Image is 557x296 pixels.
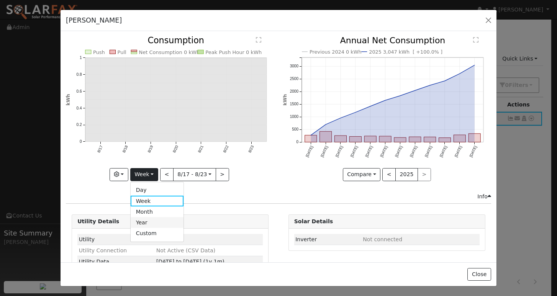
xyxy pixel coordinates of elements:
text: [DATE] [334,145,343,158]
text: Net Consumption 0 kWh [139,49,200,55]
text: 2000 [290,90,298,94]
button: < [382,168,396,181]
text: [DATE] [349,145,358,158]
span: [DATE] to [DATE] (1y 1m) [156,258,224,265]
button: 2025 [395,168,418,181]
text: kWh [66,94,71,106]
text: [DATE] [319,145,328,158]
text: 2025 3,047 kWh [ +100.0% ] [369,49,442,55]
span: ID: null, authorized: None [363,236,402,242]
div: Info [477,193,491,201]
text: 1500 [290,102,298,106]
text: [DATE] [394,145,403,158]
text: 8/22 [223,145,229,154]
text: 0 [296,140,298,144]
span: ID: null, authorized: 08/25/25 [156,236,167,242]
text:  [473,37,478,43]
rect: onclick="" [394,138,406,142]
rect: onclick="" [454,135,465,142]
text: Annual Net Consumption [340,36,445,45]
text: [DATE] [424,145,433,158]
text: 0.6 [77,89,82,93]
text: Previous 2024 0 kWh [310,49,362,55]
text: [DATE] [409,145,418,158]
a: Custom [131,228,184,239]
strong: Utility Details [77,218,119,224]
rect: onclick="" [424,137,436,142]
text: 8/20 [172,145,179,154]
button: 8/17 - 8/23 [173,168,216,181]
text: [DATE] [469,145,477,158]
text: 0.8 [77,72,82,77]
text: 2500 [290,77,298,81]
a: Week [131,196,184,206]
text: [DATE] [379,145,388,158]
button: Week [130,168,158,181]
rect: onclick="" [334,136,346,142]
text: 8/18 [122,145,129,154]
circle: onclick="" [473,64,476,67]
circle: onclick="" [324,123,327,126]
button: > [216,168,229,181]
circle: onclick="" [339,116,342,119]
td: Utility [77,234,155,245]
rect: onclick="" [364,136,376,142]
text: [DATE] [305,145,314,158]
rect: onclick="" [439,138,451,142]
text: 0.4 [77,106,82,110]
text: Pull [118,49,126,55]
td: Utility Data [77,256,155,267]
a: Month [131,206,184,217]
button: Close [467,268,491,281]
a: Day [131,185,184,196]
circle: onclick="" [309,134,312,137]
circle: onclick="" [398,94,401,97]
circle: onclick="" [428,84,431,87]
text: [DATE] [364,145,373,158]
text: Push [93,49,105,55]
text: 500 [292,128,298,132]
button: Compare [343,168,381,181]
a: Year [131,217,184,228]
text: 3000 [290,64,298,69]
text: 8/21 [197,145,204,154]
rect: onclick="" [469,134,480,142]
circle: onclick="" [369,105,372,108]
circle: onclick="" [383,99,387,102]
rect: onclick="" [305,135,316,142]
circle: onclick="" [443,80,446,83]
h5: [PERSON_NAME] [66,15,122,25]
rect: onclick="" [379,136,391,142]
rect: onclick="" [349,137,361,142]
rect: onclick="" [409,137,421,142]
text: 1 [80,56,82,60]
circle: onclick="" [354,111,357,114]
rect: onclick="" [319,132,331,142]
strong: Solar Details [294,218,333,224]
text: 8/23 [247,145,254,154]
text: 0 [80,140,82,144]
text: kWh [282,94,288,106]
td: Inverter [294,234,362,245]
text: [DATE] [454,145,462,158]
circle: onclick="" [413,89,416,92]
text: Consumption [148,36,205,46]
text: 1000 [290,115,298,119]
circle: onclick="" [458,72,461,75]
text: 8/17 [97,145,103,154]
text: 0.2 [77,123,82,127]
span: Utility Connection [79,247,127,253]
text:  [256,37,262,43]
span: Not Active (CSV Data) [156,247,216,253]
text: 8/19 [147,145,154,154]
text: [DATE] [439,145,447,158]
button: < [160,168,174,181]
text: Peak Push Hour 0 kWh [206,49,262,55]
